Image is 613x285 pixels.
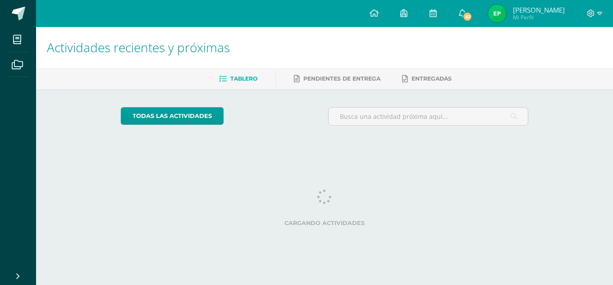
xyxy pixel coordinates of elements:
[294,72,380,86] a: Pendientes de entrega
[219,72,257,86] a: Tablero
[513,5,565,14] span: [PERSON_NAME]
[412,75,452,82] span: Entregadas
[402,72,452,86] a: Entregadas
[230,75,257,82] span: Tablero
[488,5,506,23] img: 73dd41d1e11c718feaeb42a936638d43.png
[513,14,565,21] span: Mi Perfil
[329,108,528,125] input: Busca una actividad próxima aquí...
[303,75,380,82] span: Pendientes de entrega
[462,12,472,22] span: 41
[121,220,529,226] label: Cargando actividades
[121,107,224,125] a: todas las Actividades
[47,39,230,56] span: Actividades recientes y próximas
